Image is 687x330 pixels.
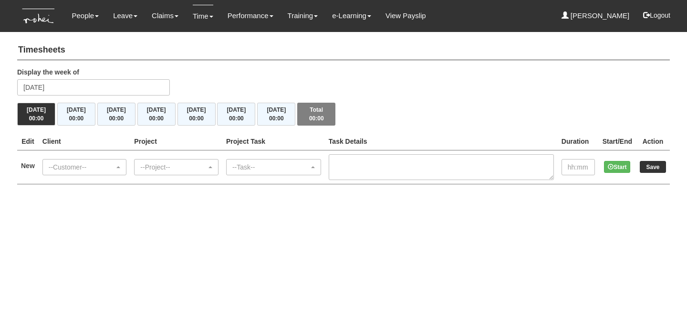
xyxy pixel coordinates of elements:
h4: Timesheets [17,41,670,60]
span: 00:00 [189,115,204,122]
button: [DATE]00:00 [257,103,295,126]
button: [DATE]00:00 [17,103,55,126]
div: --Project-- [140,162,207,172]
input: Save [640,161,666,173]
button: [DATE]00:00 [97,103,135,126]
span: 00:00 [229,115,244,122]
th: Duration [558,133,599,150]
a: People [72,5,99,27]
div: Timesheet Week Summary [17,103,670,126]
a: Claims [152,5,178,27]
a: e-Learning [332,5,371,27]
a: View Payslip [385,5,426,27]
span: 00:00 [109,115,124,122]
label: New [21,161,35,170]
button: Logout [636,4,677,27]
span: 00:00 [69,115,84,122]
button: [DATE]00:00 [217,103,255,126]
input: hh:mm [562,159,595,175]
button: [DATE]00:00 [57,103,95,126]
button: Start [604,161,630,173]
a: [PERSON_NAME] [562,5,630,27]
button: [DATE]00:00 [177,103,216,126]
th: Start/End [599,133,636,150]
button: Total00:00 [297,103,335,126]
a: Leave [113,5,137,27]
th: Client [39,133,131,150]
a: Training [288,5,318,27]
div: --Customer-- [49,162,115,172]
span: 00:00 [269,115,284,122]
a: Time [193,5,213,27]
button: --Customer-- [42,159,127,175]
th: Edit [17,133,39,150]
th: Project [130,133,222,150]
button: [DATE]00:00 [137,103,176,126]
th: Action [636,133,670,150]
th: Task Details [325,133,558,150]
span: 00:00 [29,115,44,122]
th: Project Task [222,133,325,150]
button: --Task-- [226,159,321,175]
a: Performance [228,5,273,27]
span: 00:00 [309,115,324,122]
button: --Project-- [134,159,219,175]
div: --Task-- [232,162,309,172]
span: 00:00 [149,115,164,122]
label: Display the week of [17,67,79,77]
